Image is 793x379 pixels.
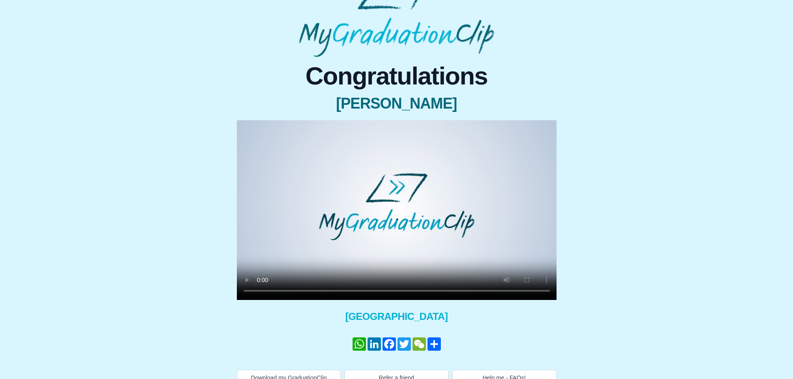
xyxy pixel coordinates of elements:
a: Twitter [397,337,412,351]
a: Facebook [382,337,397,351]
a: LinkedIn [367,337,382,351]
a: WeChat [412,337,427,351]
span: [PERSON_NAME] [237,95,557,112]
a: WhatsApp [352,337,367,351]
span: Congratulations [237,64,557,89]
a: Share [427,337,442,351]
span: [GEOGRAPHIC_DATA] [237,310,557,323]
